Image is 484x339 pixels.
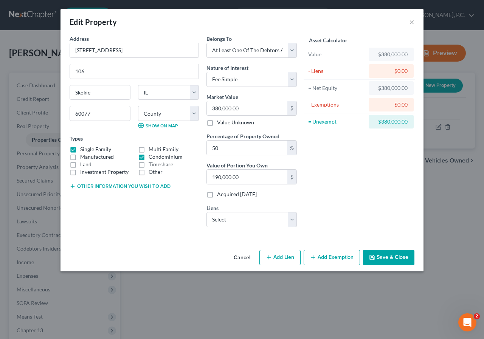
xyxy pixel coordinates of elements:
button: Add Lien [259,250,301,266]
label: Manufactured [80,153,114,161]
div: $0.00 [375,67,408,75]
div: $380,000.00 [375,84,408,92]
label: Types [70,135,83,142]
div: = Unexempt [308,118,365,125]
label: Timeshare [149,161,173,168]
label: Nature of Interest [206,64,248,72]
div: $0.00 [375,101,408,108]
button: × [409,17,414,26]
div: - Exemptions [308,101,365,108]
div: $ [287,170,296,184]
span: Address [70,36,89,42]
label: Acquired [DATE] [217,190,257,198]
div: - Liens [308,67,365,75]
label: Other [149,168,163,176]
div: % [287,141,296,155]
div: Value [308,51,365,58]
input: 0.00 [207,101,287,116]
button: Save & Close [363,250,414,266]
label: Asset Calculator [309,36,347,44]
label: Value Unknown [217,119,254,126]
iframe: Intercom live chat [458,313,476,331]
label: Market Value [206,93,238,101]
div: $380,000.00 [375,118,408,125]
div: Edit Property [70,17,117,27]
input: 0.00 [207,170,287,184]
label: Liens [206,204,219,212]
label: Single Family [80,146,111,153]
div: = Net Equity [308,84,365,92]
div: $ [287,101,296,116]
span: 2 [474,313,480,319]
input: 0.00 [207,141,287,155]
label: Value of Portion You Own [206,161,268,169]
a: Show on Map [138,122,178,128]
label: Multi Family [149,146,178,153]
label: Percentage of Property Owned [206,132,279,140]
label: Condominium [149,153,183,161]
button: Other information you wish to add [70,183,171,189]
label: Land [80,161,92,168]
div: $380,000.00 [375,51,408,58]
button: Add Exemption [304,250,360,266]
button: Cancel [228,251,256,266]
input: Apt, Suite, etc... [70,64,199,79]
input: Enter zip... [70,106,130,121]
input: Enter city... [70,85,130,100]
span: Belongs To [206,36,232,42]
input: Enter address... [70,43,199,57]
label: Investment Property [80,168,129,176]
